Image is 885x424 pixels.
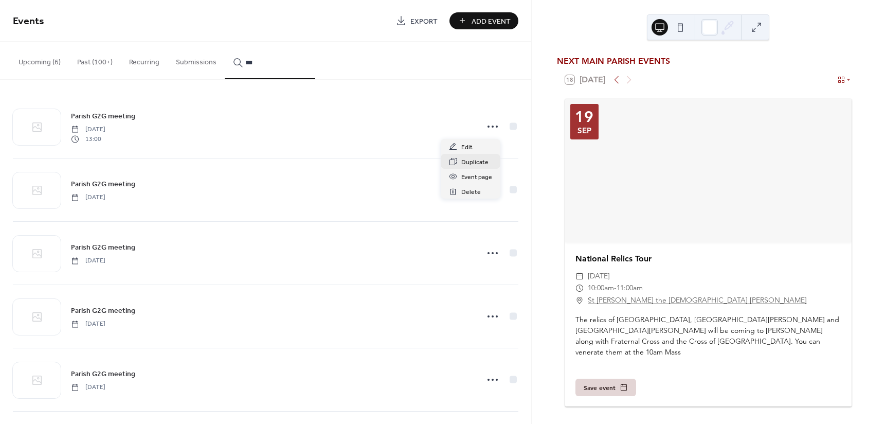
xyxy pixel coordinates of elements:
span: 10:00am [588,282,614,294]
span: Event page [461,172,492,183]
span: [DATE] [588,270,610,282]
span: Events [13,11,44,31]
button: Recurring [121,42,168,78]
a: Export [388,12,445,29]
span: 11:00am [617,282,643,294]
div: The relics of [GEOGRAPHIC_DATA], [GEOGRAPHIC_DATA][PERSON_NAME] and [GEOGRAPHIC_DATA][PERSON_NAME... [565,314,852,358]
button: Save event [575,379,636,396]
a: Parish G2G meeting [71,241,135,253]
span: Export [410,16,438,27]
button: Past (100+) [69,42,121,78]
a: St [PERSON_NAME] the [DEMOGRAPHIC_DATA] [PERSON_NAME] [588,294,807,307]
div: Sep [577,127,591,134]
span: Add Event [472,16,511,27]
div: ​ [575,282,584,294]
span: [DATE] [71,125,105,134]
span: Parish G2G meeting [71,369,135,380]
span: [DATE] [71,256,105,266]
span: Parish G2G meeting [71,306,135,316]
button: Submissions [168,42,225,78]
div: National Relics Tour [565,253,852,265]
span: Duplicate [461,157,489,168]
span: Parish G2G meeting [71,111,135,122]
a: Parish G2G meeting [71,110,135,122]
a: Parish G2G meeting [71,368,135,380]
a: Parish G2G meeting [71,305,135,316]
span: [DATE] [71,193,105,202]
a: Parish G2G meeting [71,178,135,190]
div: ​ [575,270,584,282]
span: [DATE] [71,320,105,329]
span: Delete [461,187,481,198]
span: Parish G2G meeting [71,179,135,190]
span: Edit [461,142,473,153]
span: Parish G2G meeting [71,242,135,253]
button: Add Event [449,12,518,29]
span: [DATE] [71,383,105,392]
div: NEXT MAIN PARISH EVENTS [557,55,860,67]
div: ​ [575,294,584,307]
span: 13:00 [71,134,105,144]
button: Upcoming (6) [10,42,69,78]
div: 19 [575,109,593,125]
span: - [614,282,617,294]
